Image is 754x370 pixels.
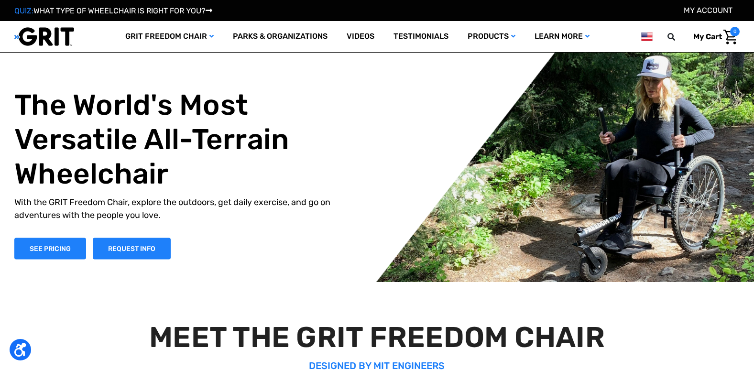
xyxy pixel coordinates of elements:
[14,6,33,15] span: QUIZ:
[384,21,458,52] a: Testimonials
[641,31,653,43] img: us.png
[693,32,722,41] span: My Cart
[14,196,352,221] p: With the GRIT Freedom Chair, explore the outdoors, get daily exercise, and go on adventures with ...
[19,320,735,355] h2: MEET THE GRIT FREEDOM CHAIR
[337,21,384,52] a: Videos
[672,27,686,47] input: Search
[525,21,599,52] a: Learn More
[14,27,74,46] img: GRIT All-Terrain Wheelchair and Mobility Equipment
[14,87,352,191] h1: The World's Most Versatile All-Terrain Wheelchair
[458,21,525,52] a: Products
[93,238,171,259] a: Slide number 1, Request Information
[14,238,86,259] a: Shop Now
[223,21,337,52] a: Parks & Organizations
[684,6,732,15] a: Account
[686,27,740,47] a: Cart with 0 items
[116,21,223,52] a: GRIT Freedom Chair
[14,6,212,15] a: QUIZ:WHAT TYPE OF WHEELCHAIR IS RIGHT FOR YOU?
[723,30,737,44] img: Cart
[730,27,740,36] span: 0
[623,308,750,353] iframe: Tidio Chat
